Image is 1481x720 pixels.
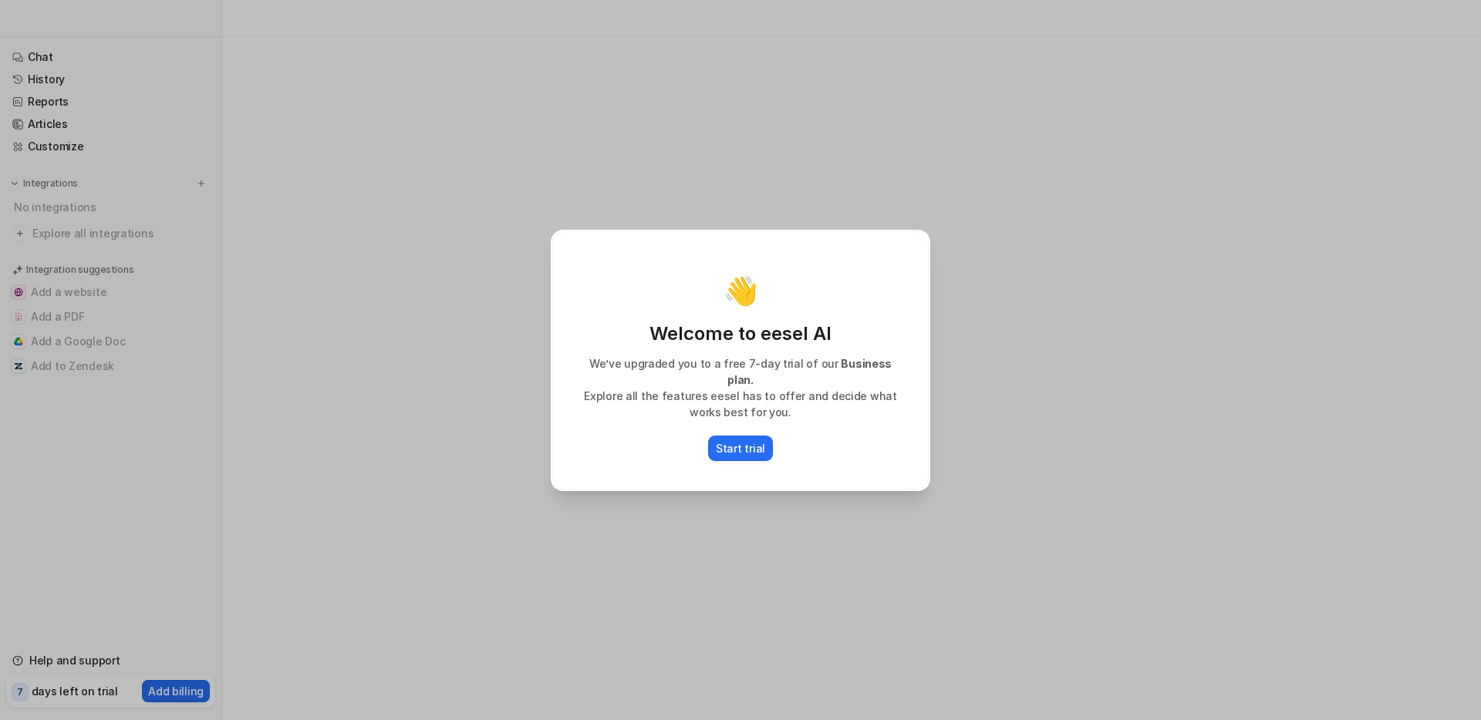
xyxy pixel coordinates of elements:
p: We’ve upgraded you to a free 7-day trial of our [568,355,913,388]
p: Start trial [716,440,765,456]
p: Explore all the features eesel has to offer and decide what works best for you. [568,388,913,420]
p: Welcome to eesel AI [568,321,913,346]
button: Start trial [708,436,773,461]
p: 👋 [724,275,758,306]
